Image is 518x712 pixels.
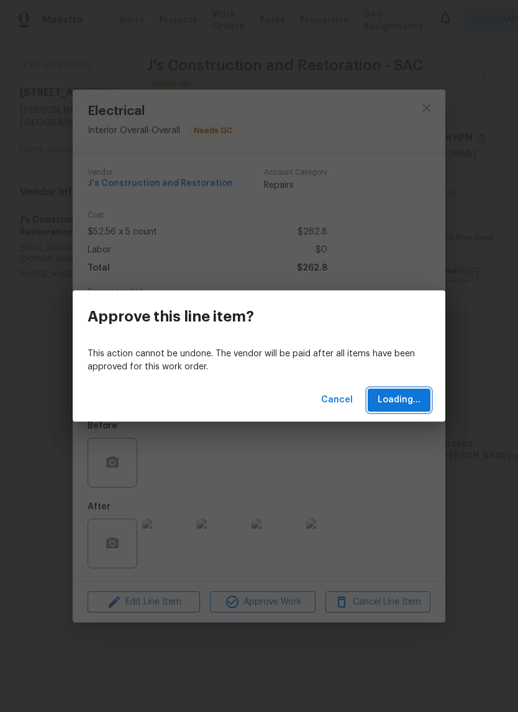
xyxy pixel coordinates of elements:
h3: Approve this line item? [88,308,254,325]
button: Cancel [316,389,358,412]
span: Loading... [378,392,420,408]
span: Cancel [321,392,353,408]
button: Loading... [368,389,430,412]
p: This action cannot be undone. The vendor will be paid after all items have been approved for this... [88,348,430,374]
